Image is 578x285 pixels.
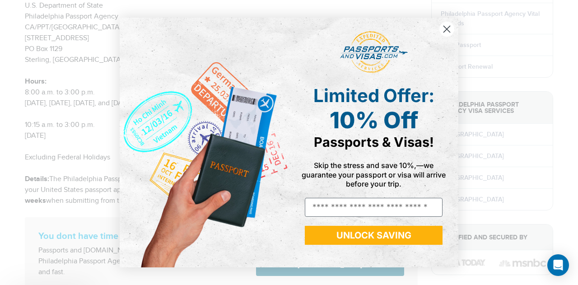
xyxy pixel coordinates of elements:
img: passports and visas [340,31,408,74]
span: 10% Off [330,107,418,134]
span: Skip the stress and save 10%,—we guarantee your passport or visa will arrive before your trip. [302,161,446,188]
span: Limited Offer: [313,84,434,107]
button: Close dialog [439,21,455,37]
div: Open Intercom Messenger [547,254,569,276]
span: Passports & Visas! [314,134,434,150]
img: de9cda0d-0715-46ca-9a25-073762a91ba7.png [120,18,289,267]
button: UNLOCK SAVING [305,226,443,245]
